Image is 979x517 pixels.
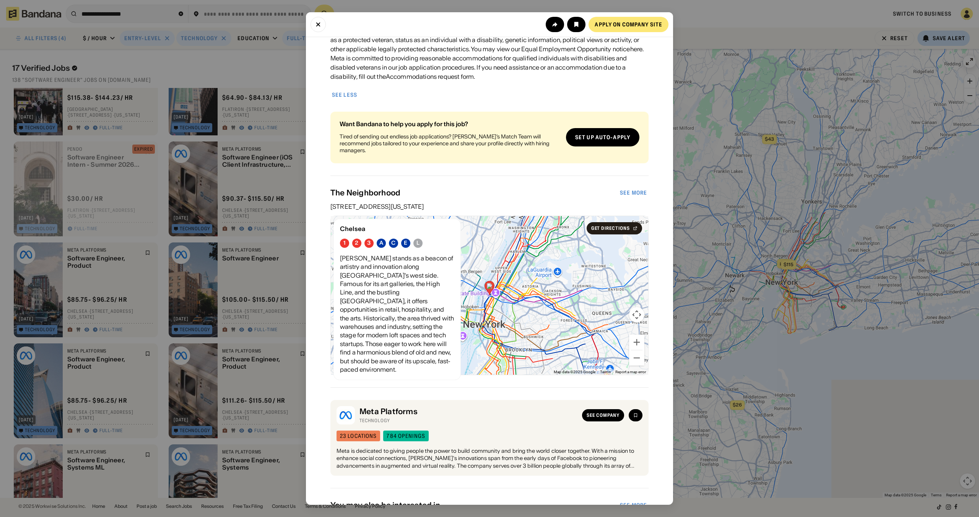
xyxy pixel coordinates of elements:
[340,254,454,374] div: [PERSON_NAME] stands as a beacon of artistry and innovation along [GEOGRAPHIC_DATA]'s west side. ...
[359,407,577,416] div: Meta Platforms
[387,433,425,439] div: 784 openings
[620,502,647,508] div: See more
[629,307,644,322] button: Map camera controls
[600,370,611,374] a: Terms (opens in new tab)
[330,501,618,510] div: You may also be interested in
[343,240,346,246] div: 1
[330,8,649,81] div: Meta is proud to be an Equal Employment Opportunity employer. We do not discriminate based upon r...
[379,240,383,246] div: A
[311,17,326,32] button: Close
[333,365,358,375] img: Google
[333,365,358,375] a: Open this area in Google Maps (opens a new window)
[359,418,577,424] div: Technology
[337,406,355,424] img: Meta Platforms logo
[587,413,620,418] div: See company
[391,240,395,246] div: C
[332,92,357,98] div: See less
[629,335,644,350] button: Zoom in
[337,447,642,470] div: Meta is dedicated to giving people the power to build community and bring the world closer togeth...
[367,240,371,246] div: 3
[330,188,618,197] div: The Neighborhood
[615,370,646,374] a: Report a map error
[340,121,560,127] div: Want Bandana to help you apply for this job?
[595,22,662,27] div: Apply on company site
[355,240,358,246] div: 2
[629,350,644,366] button: Zoom out
[554,370,595,374] span: Map data ©2025 Google
[330,203,649,210] div: [STREET_ADDRESS][US_STATE]
[620,190,647,195] div: See more
[591,226,630,231] div: Get Directions
[386,73,474,80] a: Accommodations request form
[340,433,377,439] div: 23 locations
[575,135,630,140] div: Set up auto-apply
[340,133,560,154] div: Tired of sending out endless job applications? [PERSON_NAME]’s Match Team will recommend jobs tai...
[416,240,420,246] div: L
[630,45,643,53] a: here
[340,225,454,232] div: Chelsea
[404,240,407,246] div: E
